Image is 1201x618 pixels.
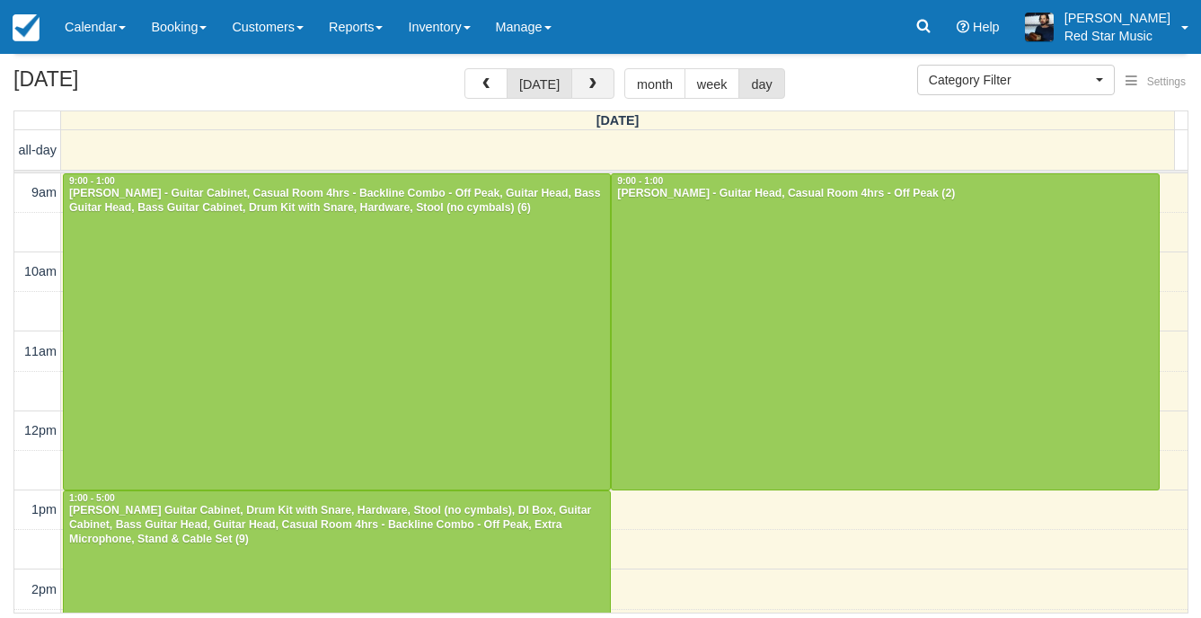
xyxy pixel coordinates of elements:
div: [PERSON_NAME] - Guitar Head, Casual Room 4hrs - Off Peak (2) [616,187,1153,201]
span: 9:00 - 1:00 [69,176,115,186]
span: 9am [31,185,57,199]
h2: [DATE] [13,68,241,102]
span: Settings [1147,75,1186,88]
span: 9:00 - 1:00 [617,176,663,186]
span: [DATE] [596,113,640,128]
span: 1:00 - 5:00 [69,493,115,503]
span: Category Filter [929,71,1091,89]
button: day [738,68,784,99]
img: checkfront-main-nav-mini-logo.png [13,14,40,41]
button: Category Filter [917,65,1115,95]
p: Red Star Music [1064,27,1170,45]
div: [PERSON_NAME] - Guitar Cabinet, Casual Room 4hrs - Backline Combo - Off Peak, Guitar Head, Bass G... [68,187,605,216]
button: [DATE] [507,68,572,99]
span: 10am [24,264,57,278]
span: 12pm [24,423,57,437]
button: week [684,68,740,99]
i: Help [957,21,969,33]
a: 9:00 - 1:00[PERSON_NAME] - Guitar Head, Casual Room 4hrs - Off Peak (2) [611,173,1159,490]
span: 1pm [31,502,57,516]
button: month [624,68,685,99]
span: 11am [24,344,57,358]
p: [PERSON_NAME] [1064,9,1170,27]
img: A1 [1025,13,1054,41]
span: all-day [19,143,57,157]
button: Settings [1115,69,1197,95]
span: 2pm [31,582,57,596]
span: Help [973,20,1000,34]
div: [PERSON_NAME] Guitar Cabinet, Drum Kit with Snare, Hardware, Stool (no cymbals), DI Box, Guitar C... [68,504,605,547]
a: 9:00 - 1:00[PERSON_NAME] - Guitar Cabinet, Casual Room 4hrs - Backline Combo - Off Peak, Guitar H... [63,173,611,490]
